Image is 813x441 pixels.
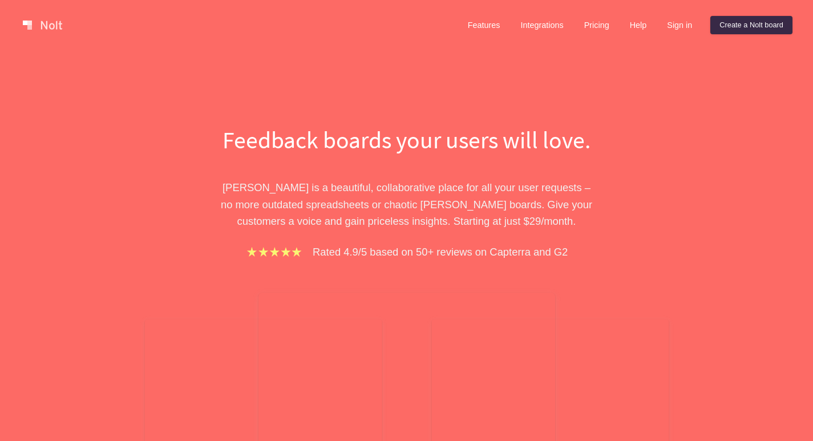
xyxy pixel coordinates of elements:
a: Features [459,16,509,34]
a: Help [621,16,656,34]
a: Sign in [658,16,701,34]
h1: Feedback boards your users will love. [210,123,604,156]
p: Rated 4.9/5 based on 50+ reviews on Capterra and G2 [313,244,568,260]
a: Integrations [511,16,572,34]
img: stars.b067e34983.png [245,245,304,258]
a: Pricing [575,16,618,34]
a: Create a Nolt board [710,16,792,34]
p: [PERSON_NAME] is a beautiful, collaborative place for all your user requests – no more outdated s... [210,179,604,229]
